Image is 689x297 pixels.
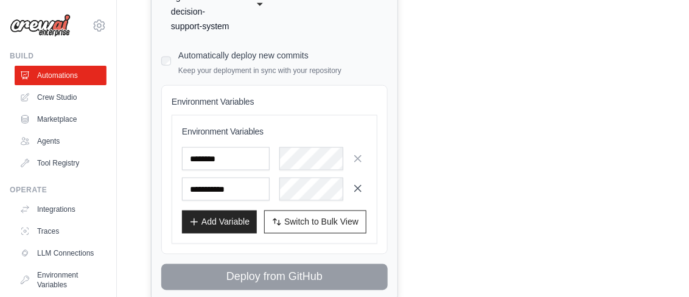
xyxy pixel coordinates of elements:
a: LLM Connections [15,243,107,263]
a: Integrations [15,200,107,219]
iframe: Chat Widget [628,239,689,297]
img: Logo [10,14,71,37]
a: Marketplace [15,110,107,129]
button: Deploy from GitHub [161,264,388,290]
span: Switch to Bulk View [284,216,358,228]
a: Traces [15,222,107,241]
button: Switch to Bulk View [264,211,366,234]
h4: Environment Variables [172,96,377,108]
label: Automatically deploy new commits [178,51,309,60]
div: Build [10,51,107,61]
div: Sohbet Aracı [628,239,689,297]
a: Automations [15,66,107,85]
a: Tool Registry [15,153,107,173]
h3: Environment Variables [182,125,367,138]
a: Agents [15,131,107,151]
a: Crew Studio [15,88,107,107]
a: Environment Variables [15,265,107,295]
p: Keep your deployment in sync with your repository [178,66,341,75]
div: Operate [10,185,107,195]
button: Add Variable [182,211,257,234]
